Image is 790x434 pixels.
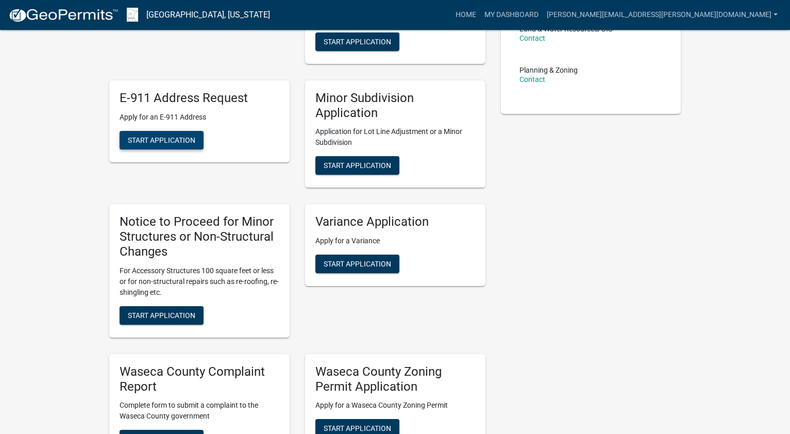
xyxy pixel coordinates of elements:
[315,364,475,394] h5: Waseca County Zoning Permit Application
[480,5,543,25] a: My Dashboard
[519,34,545,42] a: Contact
[120,131,204,149] button: Start Application
[315,214,475,229] h5: Variance Application
[128,311,195,319] span: Start Application
[120,112,279,123] p: Apply for an E-911 Address
[519,25,612,32] p: Land & Water Resources/GIS
[120,91,279,106] h5: E-911 Address Request
[324,161,391,170] span: Start Application
[120,214,279,259] h5: Notice to Proceed for Minor Structures or Non-Structural Changes
[324,260,391,268] span: Start Application
[120,364,279,394] h5: Waseca County Complaint Report
[128,136,195,144] span: Start Application
[324,424,391,432] span: Start Application
[315,255,399,273] button: Start Application
[127,8,138,22] img: Waseca County, Minnesota
[146,6,270,24] a: [GEOGRAPHIC_DATA], [US_STATE]
[451,5,480,25] a: Home
[543,5,782,25] a: [PERSON_NAME][EMAIL_ADDRESS][PERSON_NAME][DOMAIN_NAME]
[120,306,204,325] button: Start Application
[315,400,475,411] p: Apply for a Waseca County Zoning Permit
[120,265,279,298] p: For Accessory Structures 100 square feet or less or for non-structural repairs such as re-roofing...
[519,75,545,84] a: Contact
[315,32,399,51] button: Start Application
[120,400,279,422] p: Complete form to submit a complaint to the Waseca County government
[315,126,475,148] p: Application for Lot Line Adjustment or a Minor Subdivision
[315,236,475,246] p: Apply for a Variance
[315,156,399,175] button: Start Application
[519,66,578,74] p: Planning & Zoning
[324,37,391,45] span: Start Application
[315,91,475,121] h5: Minor Subdivision Application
